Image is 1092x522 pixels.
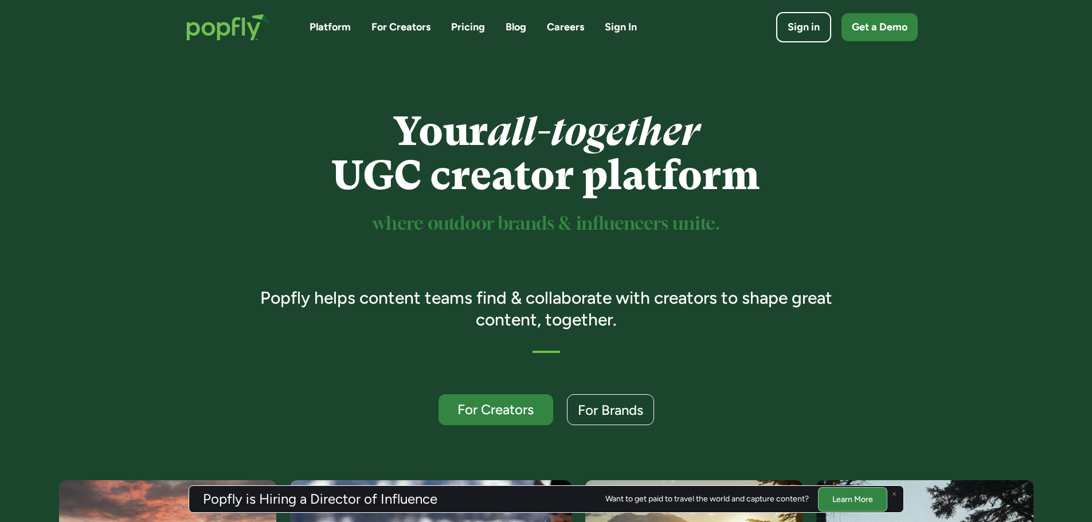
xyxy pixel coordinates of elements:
a: Get a Demo [841,13,918,41]
div: For Brands [578,403,643,417]
a: home [175,2,282,52]
h3: Popfly is Hiring a Director of Influence [203,492,437,506]
a: For Brands [567,394,654,425]
a: For Creators [371,20,430,34]
div: Want to get paid to travel the world and capture content? [605,494,809,504]
a: Sign In [605,20,637,34]
h3: Popfly helps content teams find & collaborate with creators to shape great content, together. [244,287,848,330]
h1: Your UGC creator platform [244,109,848,198]
div: For Creators [449,402,543,417]
a: Pricing [451,20,485,34]
div: Sign in [788,20,820,34]
a: Careers [547,20,584,34]
div: Get a Demo [852,20,907,34]
a: Learn More [818,486,887,511]
a: Sign in [776,12,831,42]
sup: where outdoor brands & influencers unite. [373,215,720,233]
em: all-together [488,108,699,155]
a: For Creators [439,394,553,425]
a: Platform [310,20,351,34]
a: Blog [506,20,526,34]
